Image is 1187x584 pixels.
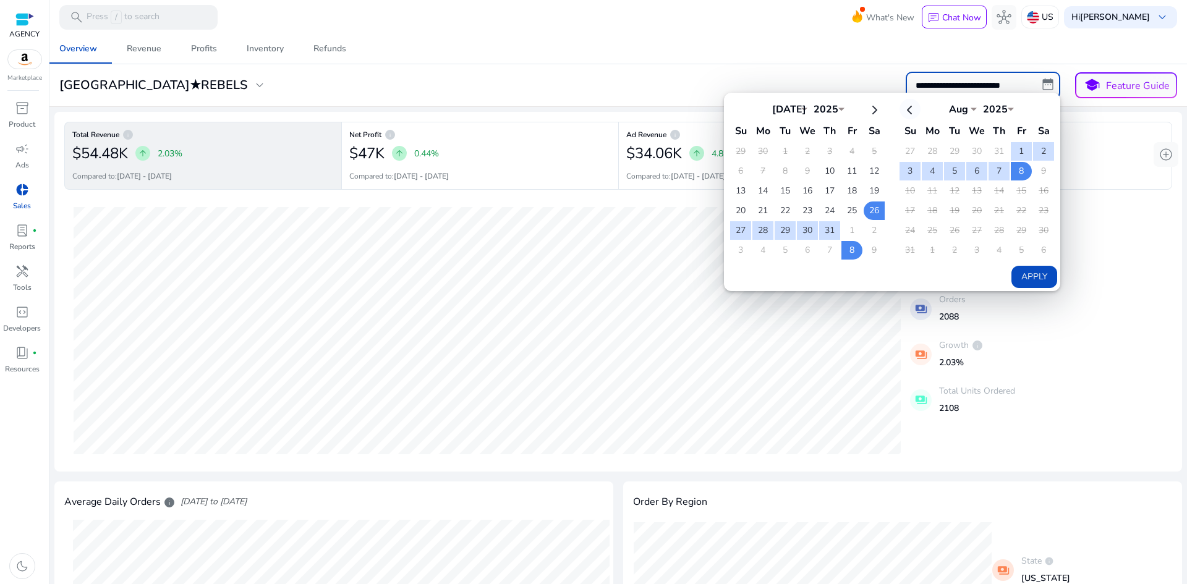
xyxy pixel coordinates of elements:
[158,147,182,160] p: 2.03%
[939,339,984,352] p: Growth
[15,305,30,320] span: code_blocks
[5,363,40,375] p: Resources
[992,559,1014,581] mat-icon: payments
[1083,77,1101,95] span: school
[1080,11,1150,23] b: [PERSON_NAME]
[927,12,940,24] span: chat
[671,171,726,181] b: [DATE] - [DATE]
[939,384,1015,397] p: Total Units Ordered
[394,148,404,158] span: arrow_upward
[3,323,41,334] p: Developers
[181,496,247,508] span: [DATE] to [DATE]
[15,264,30,279] span: handyman
[138,148,148,158] span: arrow_upward
[394,171,449,181] b: [DATE] - [DATE]
[910,344,932,365] mat-icon: payments
[72,171,172,182] p: Compared to:
[13,200,31,211] p: Sales
[1071,13,1150,22] p: Hi
[313,44,346,53] div: Refunds
[9,119,35,130] p: Product
[9,28,40,40] p: AGENCY
[349,133,611,136] h6: Net Profit
[122,129,134,141] span: info
[1106,78,1170,93] p: Feature Guide
[7,74,42,83] p: Marketplace
[15,182,30,197] span: donut_small
[940,103,977,116] div: Aug
[59,78,247,93] h3: [GEOGRAPHIC_DATA]★REBELS
[939,356,984,369] p: 2.03%
[191,44,217,53] div: Profits
[626,133,888,136] h6: Ad Revenue
[992,5,1016,30] button: hub
[414,147,439,160] p: 0.44%
[15,101,30,116] span: inventory_2
[349,171,449,182] p: Compared to:
[15,142,30,156] span: campaign
[15,345,30,360] span: book_4
[1044,556,1054,566] span: info
[247,44,284,53] div: Inventory
[977,103,1014,116] div: 2025
[1075,72,1177,98] button: schoolFeature Guide
[349,145,385,163] h2: $47K
[384,129,396,141] span: info
[13,282,32,293] p: Tools
[910,298,932,320] mat-icon: payments
[712,147,736,160] p: 4.87%
[939,310,966,323] p: 2088
[32,350,37,355] span: fiber_manual_record
[15,159,29,171] p: Ads
[252,78,267,93] span: expand_more
[997,10,1011,25] span: hub
[9,241,35,252] p: Reports
[117,171,172,181] b: [DATE] - [DATE]
[922,6,987,29] button: chatChat Now
[15,223,30,238] span: lab_profile
[1154,142,1178,167] button: add_circle
[669,129,681,141] span: info
[111,11,122,24] span: /
[15,559,30,573] span: dark_mode
[1042,6,1053,28] p: US
[971,339,984,352] span: info
[1027,11,1039,23] img: us.svg
[59,44,97,53] div: Overview
[64,496,176,509] h4: Average Daily Orders
[626,145,682,163] h2: $34.06K
[770,103,807,116] div: [DATE]
[163,496,176,509] span: info
[942,12,981,23] p: Chat Now
[127,44,161,53] div: Revenue
[69,10,84,25] span: search
[626,171,726,182] p: Compared to:
[633,496,707,508] h4: Order By Region
[1011,266,1057,288] button: Apply
[692,148,702,158] span: arrow_upward
[807,103,845,116] div: 2025
[939,293,966,306] p: Orders
[1159,147,1173,162] span: add_circle
[1155,10,1170,25] span: keyboard_arrow_down
[866,7,914,28] span: What's New
[87,11,160,24] p: Press to search
[72,145,128,163] h2: $54.48K
[1021,554,1070,567] p: State
[32,228,37,233] span: fiber_manual_record
[939,402,1015,415] p: 2108
[8,50,41,69] img: amazon.svg
[72,133,334,136] h6: Total Revenue
[910,389,932,411] mat-icon: payments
